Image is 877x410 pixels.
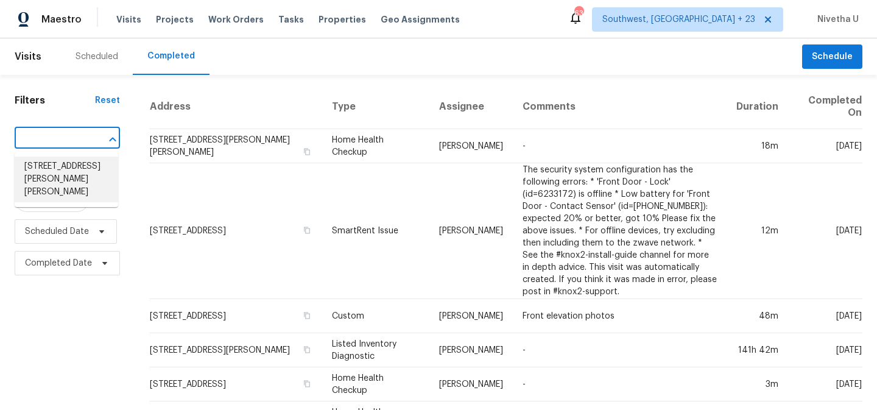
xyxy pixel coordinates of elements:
button: Copy Address [301,310,312,321]
span: Maestro [41,13,82,26]
span: Geo Assignments [381,13,460,26]
td: Home Health Checkup [322,367,429,401]
h1: Filters [15,94,95,107]
td: 3m [727,367,788,401]
td: [STREET_ADDRESS] [149,367,322,401]
span: Schedule [812,49,853,65]
div: 630 [574,7,583,19]
span: Tasks [278,15,304,24]
td: SmartRent Issue [322,163,429,299]
th: Duration [727,85,788,129]
span: Nivetha U [812,13,859,26]
td: 48m [727,299,788,333]
td: [DATE] [788,163,862,299]
td: [STREET_ADDRESS][PERSON_NAME] [149,333,322,367]
td: The security system configuration has the following errors: * 'Front Door - Lock' (id=6233172) is... [513,163,727,299]
button: Copy Address [301,225,312,236]
span: Scheduled Date [25,225,89,238]
td: - [513,367,727,401]
td: 12m [727,163,788,299]
span: Southwest, [GEOGRAPHIC_DATA] + 23 [602,13,755,26]
th: Type [322,85,429,129]
td: - [513,129,727,163]
td: [PERSON_NAME] [429,333,513,367]
td: [PERSON_NAME] [429,163,513,299]
td: Front elevation photos [513,299,727,333]
button: Copy Address [301,146,312,157]
td: [DATE] [788,333,862,367]
li: [STREET_ADDRESS][PERSON_NAME][PERSON_NAME] [15,157,118,202]
td: [STREET_ADDRESS] [149,299,322,333]
span: Visits [15,43,41,70]
td: [PERSON_NAME] [429,367,513,401]
span: Work Orders [208,13,264,26]
td: [STREET_ADDRESS] [149,163,322,299]
button: Copy Address [301,378,312,389]
span: Visits [116,13,141,26]
td: [STREET_ADDRESS][PERSON_NAME][PERSON_NAME] [149,129,322,163]
td: [PERSON_NAME] [429,299,513,333]
td: [DATE] [788,299,862,333]
span: Completed Date [25,257,92,269]
th: Address [149,85,322,129]
td: Listed Inventory Diagnostic [322,333,429,367]
td: 141h 42m [727,333,788,367]
span: Properties [319,13,366,26]
td: - [513,333,727,367]
button: Close [104,131,121,148]
td: [PERSON_NAME] [429,129,513,163]
td: Custom [322,299,429,333]
td: [DATE] [788,129,862,163]
div: Completed [147,50,195,62]
div: Reset [95,94,120,107]
td: 18m [727,129,788,163]
input: Search for an address... [15,130,86,149]
th: Assignee [429,85,513,129]
td: Home Health Checkup [322,129,429,163]
div: Scheduled [76,51,118,63]
td: [DATE] [788,367,862,401]
button: Copy Address [301,344,312,355]
th: Comments [513,85,727,129]
th: Completed On [788,85,862,129]
span: Projects [156,13,194,26]
button: Schedule [802,44,862,69]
